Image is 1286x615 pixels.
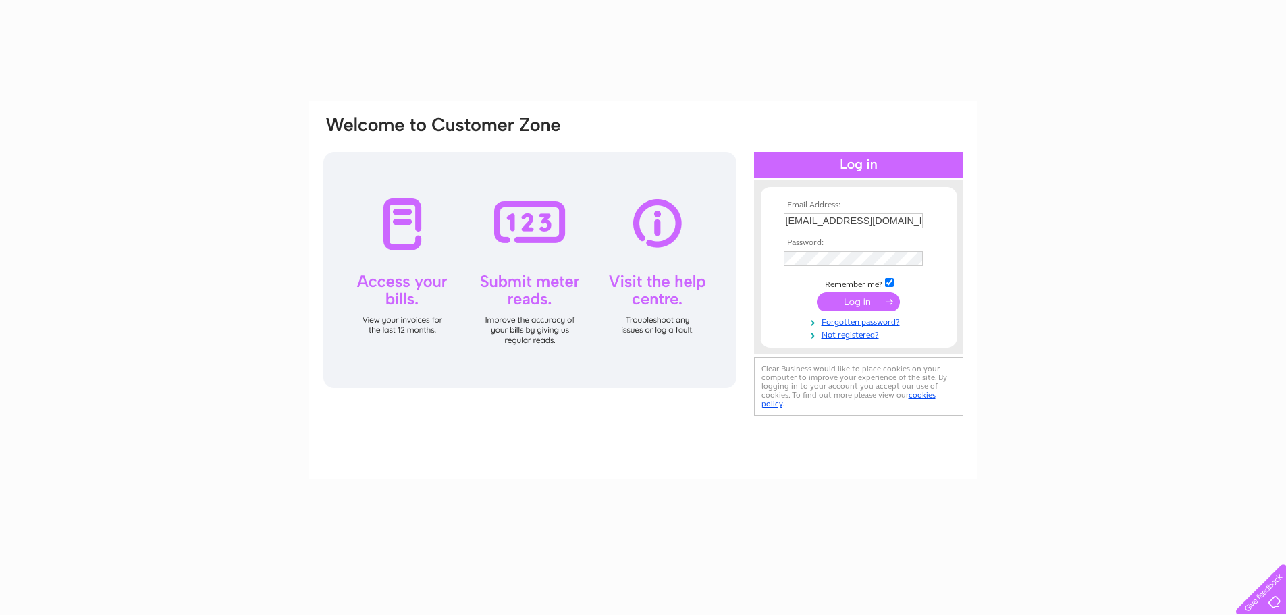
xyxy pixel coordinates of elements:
[780,276,937,290] td: Remember me?
[784,315,937,327] a: Forgotten password?
[761,390,936,408] a: cookies policy
[784,327,937,340] a: Not registered?
[817,292,900,311] input: Submit
[754,357,963,416] div: Clear Business would like to place cookies on your computer to improve your experience of the sit...
[780,238,937,248] th: Password:
[780,200,937,210] th: Email Address:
